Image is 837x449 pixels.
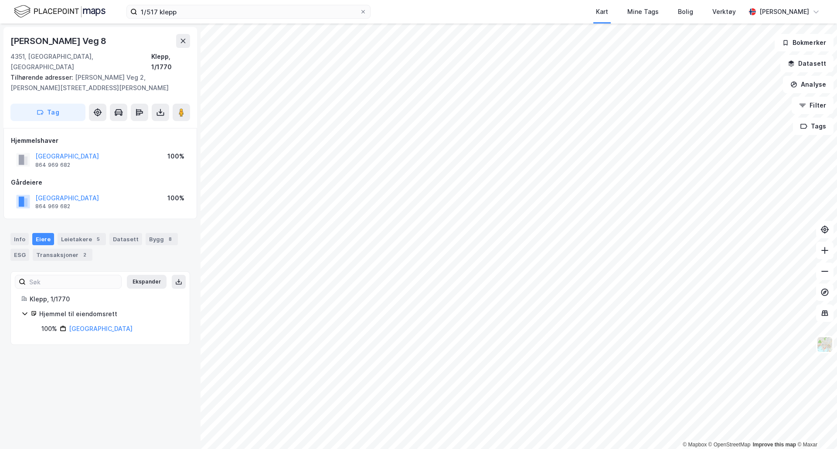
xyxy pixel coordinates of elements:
[35,162,70,169] div: 864 969 682
[712,7,736,17] div: Verktøy
[10,249,29,261] div: ESG
[683,442,707,448] a: Mapbox
[793,118,834,135] button: Tags
[14,4,105,19] img: logo.f888ab2527a4732fd821a326f86c7f29.svg
[10,34,108,48] div: [PERSON_NAME] Veg 8
[30,294,179,304] div: Klepp, 1/1770
[708,442,751,448] a: OpenStreetMap
[10,74,75,81] span: Tilhørende adresser:
[793,407,837,449] iframe: Chat Widget
[167,193,184,203] div: 100%
[58,233,106,245] div: Leietakere
[39,309,179,319] div: Hjemmel til eiendomsrett
[109,233,142,245] div: Datasett
[10,51,151,72] div: 4351, [GEOGRAPHIC_DATA], [GEOGRAPHIC_DATA]
[11,177,190,188] div: Gårdeiere
[627,7,659,17] div: Mine Tags
[780,55,834,72] button: Datasett
[137,5,360,18] input: Søk på adresse, matrikkel, gårdeiere, leietakere eller personer
[167,151,184,162] div: 100%
[678,7,693,17] div: Bolig
[151,51,190,72] div: Klepp, 1/1770
[33,249,92,261] div: Transaksjoner
[793,407,837,449] div: Kontrollprogram for chat
[80,250,89,259] div: 2
[10,104,85,121] button: Tag
[41,324,57,334] div: 100%
[596,7,608,17] div: Kart
[759,7,809,17] div: [PERSON_NAME]
[166,235,174,243] div: 8
[11,135,190,146] div: Hjemmelshaver
[10,72,183,93] div: [PERSON_NAME] Veg 2, [PERSON_NAME][STREET_ADDRESS][PERSON_NAME]
[26,275,121,288] input: Søk
[146,233,178,245] div: Bygg
[10,233,29,245] div: Info
[94,235,102,243] div: 5
[775,34,834,51] button: Bokmerker
[783,76,834,93] button: Analyse
[127,275,167,289] button: Ekspander
[69,325,133,332] a: [GEOGRAPHIC_DATA]
[753,442,796,448] a: Improve this map
[32,233,54,245] div: Eiere
[792,97,834,114] button: Filter
[817,336,833,353] img: Z
[35,203,70,210] div: 864 969 682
